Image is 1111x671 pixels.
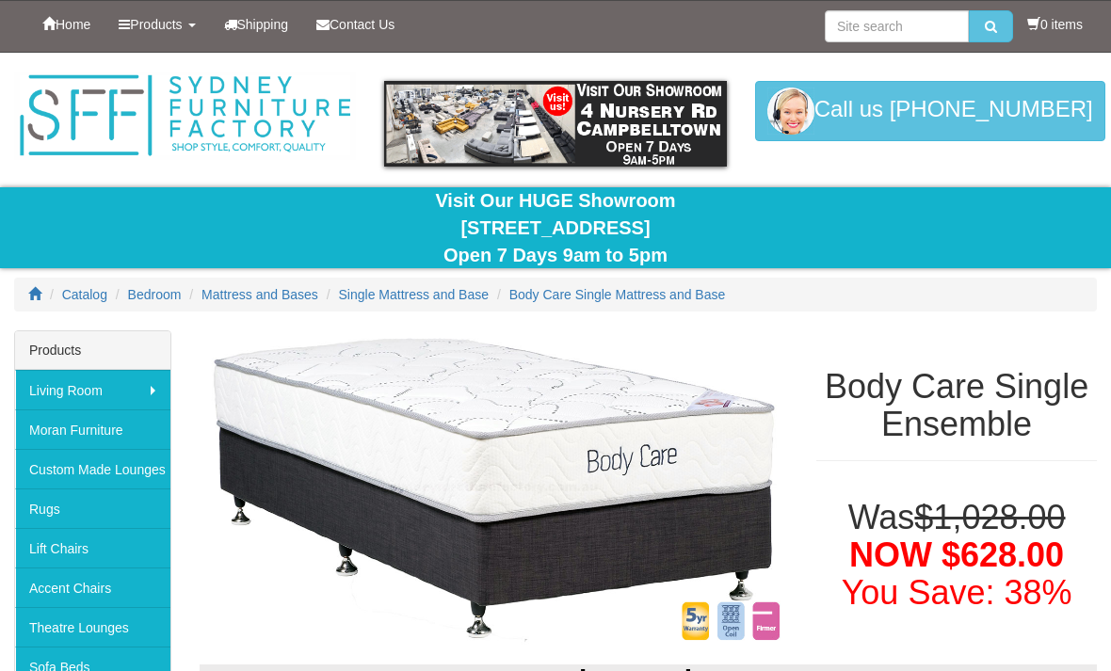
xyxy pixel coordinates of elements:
[330,17,394,32] span: Contact Us
[842,573,1072,612] font: You Save: 38%
[1027,15,1083,34] li: 0 items
[14,187,1097,268] div: Visit Our HUGE Showroom [STREET_ADDRESS] Open 7 Days 9am to 5pm
[105,1,209,48] a: Products
[15,607,170,647] a: Theatre Lounges
[62,287,107,302] a: Catalog
[28,1,105,48] a: Home
[56,17,90,32] span: Home
[15,528,170,567] a: Lift Chairs
[339,287,490,302] a: Single Mattress and Base
[15,370,170,409] a: Living Room
[509,287,726,302] a: Body Care Single Mattress and Base
[914,498,1065,536] del: $1,028.00
[237,17,289,32] span: Shipping
[302,1,409,48] a: Contact Us
[15,567,170,607] a: Accent Chairs
[15,488,170,528] a: Rugs
[15,449,170,488] a: Custom Made Lounges
[201,287,318,302] a: Mattress and Bases
[15,331,170,370] div: Products
[130,17,182,32] span: Products
[14,72,356,160] img: Sydney Furniture Factory
[825,10,969,42] input: Site search
[816,368,1097,442] h1: Body Care Single Ensemble
[128,287,182,302] a: Bedroom
[816,499,1097,611] h1: Was
[384,81,726,167] img: showroom.gif
[15,409,170,449] a: Moran Furniture
[210,1,303,48] a: Shipping
[849,535,1064,574] span: NOW $628.00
